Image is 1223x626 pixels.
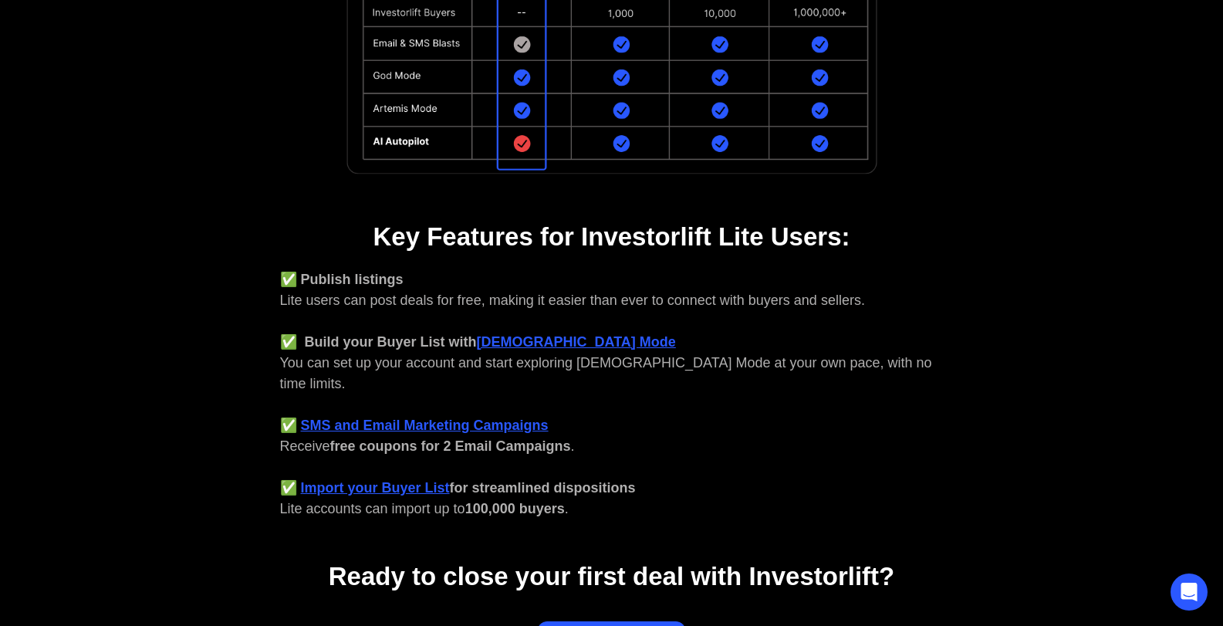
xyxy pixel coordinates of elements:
[280,334,477,350] strong: ✅ Build your Buyer List with
[329,562,894,590] strong: Ready to close your first deal with Investorlift?
[1171,574,1208,611] div: Open Intercom Messenger
[465,501,565,516] strong: 100,000 buyers
[280,269,944,519] div: Lite users can post deals for free, making it easier than ever to connect with buyers and sellers...
[450,480,636,496] strong: for streamlined dispositions
[330,438,571,454] strong: free coupons for 2 Email Campaigns
[280,272,404,287] strong: ✅ Publish listings
[301,480,450,496] a: Import your Buyer List
[373,222,850,251] strong: Key Features for Investorlift Lite Users:
[301,418,549,433] a: SMS and Email Marketing Campaigns
[280,480,297,496] strong: ✅
[280,418,297,433] strong: ✅
[477,334,676,350] a: [DEMOGRAPHIC_DATA] Mode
